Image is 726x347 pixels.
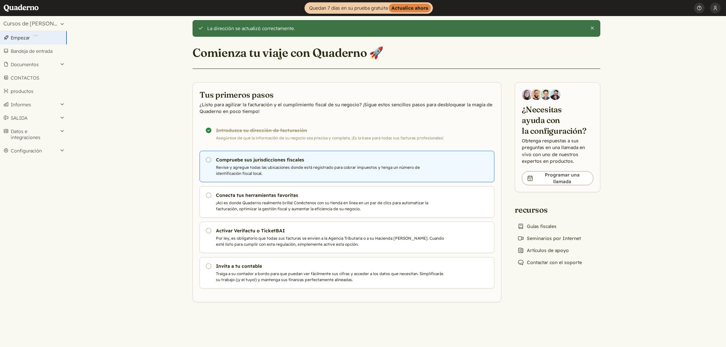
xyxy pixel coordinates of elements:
p: Revise y agregue todas las ubicaciones donde está registrado para cobrar impuestos y tenga un núm... [216,164,444,177]
h3: Conecta tus herramientas favoritas [216,192,444,199]
a: Contactar con el soporte [515,258,585,267]
p: Por ley, es obligatorio que todas sus facturas se envíen a la Agencia Tributaria o a su Hacienda ... [216,235,444,247]
a: Seminarios por Internet [515,234,584,243]
img: Javier Rubio, DevRel en Quaderno [550,89,561,100]
img: Jairo Fumero, ejecutivo de cuentas en Quaderno [531,89,542,100]
p: Traiga a su contador a bordo para que puedan ver fácilmente sus cifras y acceder a los datos que ... [216,271,444,283]
h1: Comienza tu viaje con Quaderno 🚀 [193,45,383,60]
h2: ¿Necesitas ayuda con la configuración? [522,104,593,136]
a: Activar Verifactu o TicketBAI Por ley, es obligatorio que todas sus facturas se envíen a la Agenc... [200,222,494,253]
a: Invita a tu contable Traiga a su contador a bordo para que puedan ver fácilmente sus cifras y acc... [200,257,494,288]
h2: Tus primeros pasos [200,89,494,100]
a: Artículos de apoyo [515,246,572,255]
a: Guías fiscales [515,222,559,231]
img: Ivo Oltmans, desarrollador de negocios en Quaderno [540,89,551,100]
a: Quedan 7 días en su prueba gratuitaActualice ahora [305,2,433,14]
p: ¡Aci es donde Quaderno realmente brilla! Conéctenos con su tienda en línea en un par de clics par... [216,200,444,212]
img: Diana Carrasco, ejecutiva de cuentas en Quaderno [522,89,532,100]
a: Conecta tus herramientas favoritas ¡Aci es donde Quaderno realmente brilla! Conéctenos con su tie... [200,186,494,218]
button: Cerrar esta alerta [590,25,595,31]
h3: Activar Verifactu o TicketBAI [216,227,444,234]
a: Compruebe sus jurisdicciones fiscales Revise y agregue todas las ubicaciones donde está registrad... [200,151,494,182]
p: ¿Listo para agilizar la facturación y el cumplimiento fiscal de su negocio? ¡Sigue estos sencillo... [200,101,494,115]
div: La dirección se actualizó correctamente. [207,25,585,31]
a: Programar una llamada [522,171,593,185]
h3: Invita a tu contable [216,263,444,269]
h2: recursos [515,204,585,215]
p: Obtenga respuestas a sus preguntas en una llamada en vivo con uno de nuestros expertos en productos. [522,137,593,164]
h3: Compruebe sus jurisdicciones fiscales [216,156,444,163]
strong: Actualice ahora [389,4,431,12]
